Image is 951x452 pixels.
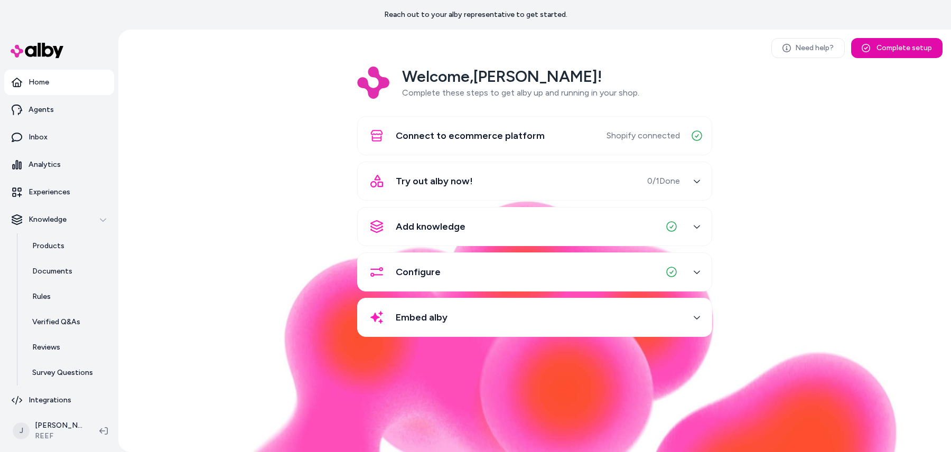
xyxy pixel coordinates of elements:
a: Home [4,70,114,95]
span: Embed alby [396,310,447,325]
p: Survey Questions [32,368,93,378]
p: Documents [32,266,72,277]
p: Inbox [29,132,48,143]
p: Knowledge [29,214,67,225]
p: [PERSON_NAME] [35,420,82,431]
img: Logo [357,67,389,99]
span: Configure [396,265,441,279]
p: Rules [32,291,51,302]
a: Rules [22,284,114,309]
span: Complete these steps to get alby up and running in your shop. [402,88,639,98]
button: Embed alby [364,305,705,330]
button: Configure [364,259,705,285]
a: Reviews [22,335,114,360]
a: Verified Q&As [22,309,114,335]
p: Verified Q&As [32,317,80,327]
p: Experiences [29,187,70,197]
span: Connect to ecommerce platform [396,128,545,143]
img: alby Logo [11,43,63,58]
p: Agents [29,105,54,115]
a: Survey Questions [22,360,114,385]
a: Products [22,233,114,259]
button: Try out alby now!0/1Done [364,168,705,194]
a: Analytics [4,152,114,177]
a: Experiences [4,180,114,205]
button: Add knowledge [364,214,705,239]
button: Connect to ecommerce platformShopify connected [364,123,705,148]
a: Inbox [4,125,114,150]
p: Home [29,77,49,88]
p: Reach out to your alby representative to get started. [384,10,567,20]
h2: Welcome, [PERSON_NAME] ! [402,67,639,87]
p: Analytics [29,159,61,170]
span: Shopify connected [607,129,680,142]
span: Try out alby now! [396,174,473,189]
span: 0 / 1 Done [647,175,680,187]
p: Integrations [29,395,71,406]
button: Complete setup [851,38,943,58]
button: Knowledge [4,207,114,232]
button: J[PERSON_NAME]REEF [6,414,91,448]
span: Add knowledge [396,219,465,234]
p: Products [32,241,64,251]
a: Documents [22,259,114,284]
p: Reviews [32,342,60,353]
a: Integrations [4,388,114,413]
a: Agents [4,97,114,123]
span: REEF [35,431,82,441]
span: J [13,422,30,439]
a: Need help? [771,38,845,58]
